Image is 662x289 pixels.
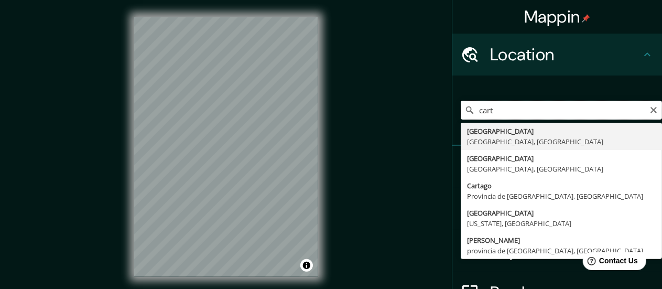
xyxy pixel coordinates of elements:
h4: Location [490,44,641,65]
input: Pick your city or area [461,101,662,120]
div: [GEOGRAPHIC_DATA] [467,208,656,218]
div: [US_STATE], [GEOGRAPHIC_DATA] [467,218,656,229]
div: [GEOGRAPHIC_DATA], [GEOGRAPHIC_DATA] [467,136,656,147]
div: Provincia de [GEOGRAPHIC_DATA], [GEOGRAPHIC_DATA] [467,191,656,201]
div: Location [452,34,662,76]
div: [GEOGRAPHIC_DATA], [GEOGRAPHIC_DATA] [467,164,656,174]
button: Toggle attribution [300,259,313,272]
iframe: Help widget launcher [569,248,650,277]
div: Cartago [467,180,656,191]
div: [GEOGRAPHIC_DATA] [467,126,656,136]
div: Layout [452,230,662,272]
img: pin-icon.png [582,14,590,23]
button: Clear [649,104,658,114]
div: Pins [452,146,662,188]
div: [PERSON_NAME] [467,235,656,245]
div: Style [452,188,662,230]
div: provincia de [GEOGRAPHIC_DATA], [GEOGRAPHIC_DATA] [467,245,656,256]
h4: Layout [490,240,641,261]
canvas: Map [134,17,318,277]
h4: Mappin [524,6,591,27]
div: [GEOGRAPHIC_DATA] [467,153,656,164]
